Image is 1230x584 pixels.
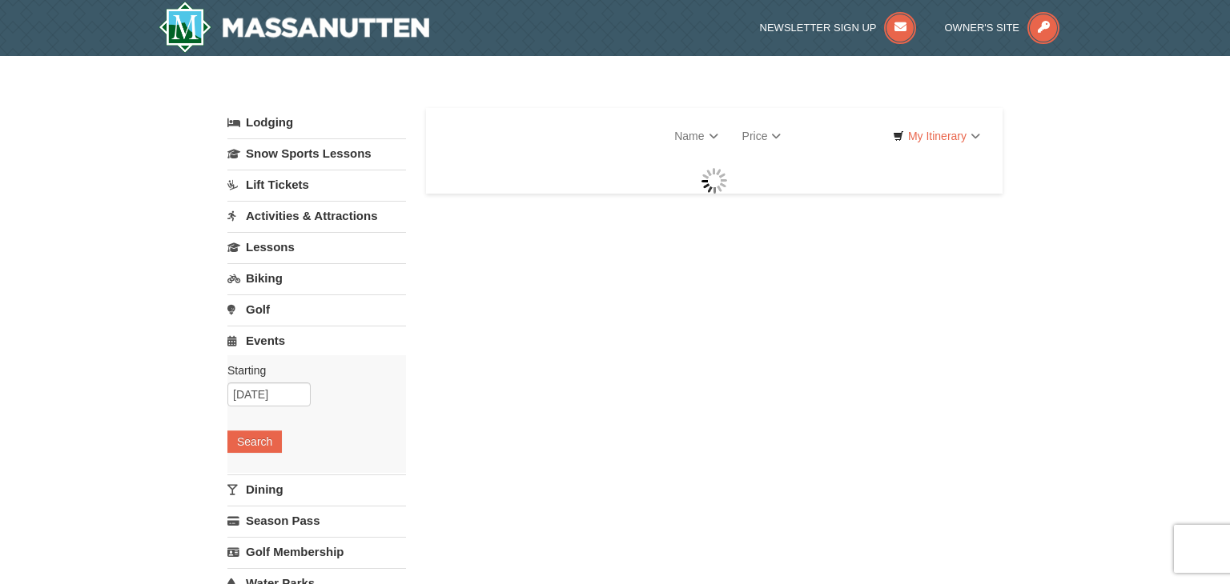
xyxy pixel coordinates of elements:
button: Search [227,430,282,453]
img: Massanutten Resort Logo [159,2,429,53]
a: Biking [227,263,406,293]
span: Newsletter Sign Up [760,22,877,34]
a: Golf [227,294,406,324]
a: Lift Tickets [227,170,406,199]
label: Starting [227,362,394,378]
span: Owner's Site [945,22,1020,34]
a: Name [662,120,730,152]
a: Newsletter Sign Up [760,22,917,34]
a: Events [227,326,406,355]
a: Owner's Site [945,22,1060,34]
a: Activities & Attractions [227,201,406,230]
a: Lodging [227,108,406,137]
img: wait gif [701,168,727,194]
a: My Itinerary [882,124,991,148]
a: Lessons [227,232,406,262]
a: Price [730,120,794,152]
a: Massanutten Resort [159,2,429,53]
a: Golf Membership [227,537,406,566]
a: Snow Sports Lessons [227,138,406,168]
a: Dining [227,474,406,504]
a: Season Pass [227,506,406,535]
